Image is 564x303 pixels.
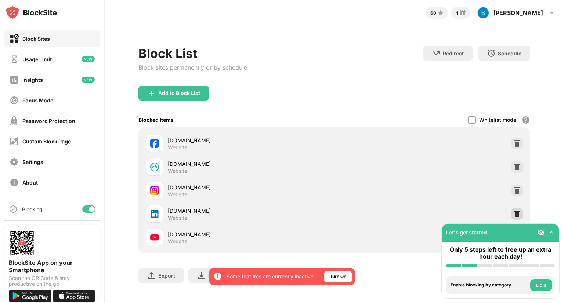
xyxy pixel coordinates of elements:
div: About [22,179,38,186]
img: focus-off.svg [10,96,19,105]
img: new-icon.svg [82,56,95,62]
div: Usage Limit [22,56,52,62]
div: Website [168,144,187,151]
div: 60 [430,10,436,16]
img: new-icon.svg [82,77,95,83]
img: favicons [150,233,159,242]
img: logo-blocksite.svg [5,5,57,20]
div: Block List [138,46,247,61]
div: Whitelist mode [479,117,516,123]
div: BlockSite App on your Smartphone [9,259,95,274]
div: Only 5 steps left to free up an extra hour each day! [446,246,555,260]
img: insights-off.svg [10,75,19,84]
img: download-on-the-app-store.svg [53,290,95,302]
div: Website [168,238,187,245]
div: Import [208,273,225,279]
img: blocking-icon.svg [9,205,18,213]
div: Password Protection [22,118,75,124]
div: Custom Block Page [22,138,71,145]
div: Blocking [22,206,43,212]
div: [DOMAIN_NAME] [168,207,334,215]
div: Blocked Items [138,117,174,123]
img: favicons [150,209,159,218]
img: points-small.svg [436,8,445,17]
img: block-on.svg [10,34,19,43]
img: password-protection-off.svg [10,116,19,125]
div: Let's get started [446,229,487,236]
div: Website [168,215,187,221]
div: Schedule [498,50,521,56]
img: favicons [150,163,159,171]
div: Enable blocking by category [451,282,528,288]
div: [DOMAIN_NAME] [168,230,334,238]
div: 4 [455,10,458,16]
div: Website [168,191,187,198]
div: Focus Mode [22,97,53,103]
div: Redirect [443,50,464,56]
img: time-usage-off.svg [10,55,19,64]
div: Export [158,273,175,279]
div: Block Sites [22,36,50,42]
img: about-off.svg [10,178,19,187]
div: [DOMAIN_NAME] [168,136,334,144]
img: favicons [150,139,159,148]
div: [PERSON_NAME] [493,9,543,17]
div: Scan the QR Code & stay productive on the go [9,275,95,287]
div: Some features are currently inactive. [227,273,315,280]
img: eye-not-visible.svg [537,229,545,236]
div: [DOMAIN_NAME] [168,183,334,191]
img: options-page-qr-code.png [9,230,35,256]
img: favicons [150,186,159,195]
div: Block sites permanently or by schedule [138,64,247,71]
img: get-it-on-google-play.svg [9,290,51,302]
img: error-circle-white.svg [213,272,222,281]
div: Insights [22,77,43,83]
img: settings-off.svg [10,157,19,167]
div: Add to Block List [158,90,200,96]
img: ALm5wu3El9VwgqyTtlUZsqp-PSlOo_mqW2j7f-q25AnH=s96-c [477,7,489,19]
img: reward-small.svg [458,8,467,17]
div: Settings [22,159,43,165]
div: [DOMAIN_NAME] [168,160,334,168]
img: omni-setup-toggle.svg [547,229,555,236]
button: Do it [530,279,552,291]
img: customize-block-page-off.svg [10,137,19,146]
div: Website [168,168,187,174]
div: Turn On [330,273,346,280]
